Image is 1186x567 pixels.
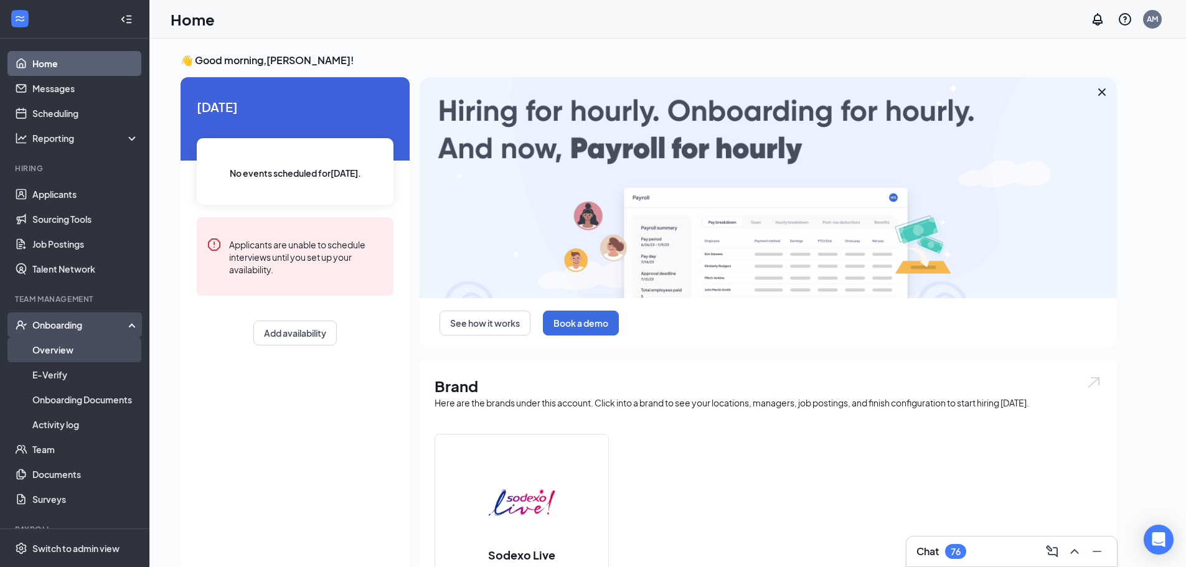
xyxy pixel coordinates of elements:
a: Documents [32,462,139,487]
a: E-Verify [32,362,139,387]
svg: ComposeMessage [1045,544,1060,559]
span: No events scheduled for [DATE] . [230,166,361,180]
a: Overview [32,337,139,362]
div: Open Intercom Messenger [1144,525,1174,555]
div: Hiring [15,163,136,174]
button: ComposeMessage [1042,541,1062,561]
a: Messages [32,76,139,101]
button: See how it works [440,311,530,335]
h1: Home [171,9,215,30]
a: Scheduling [32,101,139,126]
h2: Sodexo Live [476,547,568,563]
img: payroll-large.gif [420,77,1117,298]
svg: UserCheck [15,319,27,331]
button: Add availability [253,321,337,345]
a: Activity log [32,412,139,437]
div: Switch to admin view [32,542,120,555]
svg: Collapse [120,13,133,26]
a: Sourcing Tools [32,207,139,232]
h3: 👋 Good morning, [PERSON_NAME] ! [181,54,1117,67]
div: Team Management [15,294,136,304]
svg: WorkstreamLogo [14,12,26,25]
svg: Notifications [1090,12,1105,27]
svg: Error [207,237,222,252]
div: Reporting [32,132,139,144]
a: Team [32,437,139,462]
a: Job Postings [32,232,139,256]
img: open.6027fd2a22e1237b5b06.svg [1086,375,1102,390]
a: Onboarding Documents [32,387,139,412]
a: Home [32,51,139,76]
div: Applicants are unable to schedule interviews until you set up your availability. [229,237,384,276]
button: ChevronUp [1065,541,1085,561]
svg: Cross [1094,85,1109,100]
div: AM [1147,14,1158,24]
svg: Analysis [15,132,27,144]
a: Surveys [32,487,139,512]
div: Onboarding [32,319,128,331]
svg: Settings [15,542,27,555]
div: Here are the brands under this account. Click into a brand to see your locations, managers, job p... [435,396,1102,409]
h1: Brand [435,375,1102,396]
img: Sodexo Live [482,462,562,542]
span: [DATE] [197,97,393,116]
a: Talent Network [32,256,139,281]
h3: Chat [916,545,939,558]
svg: ChevronUp [1067,544,1082,559]
a: Applicants [32,182,139,207]
div: Payroll [15,524,136,535]
button: Minimize [1087,541,1107,561]
div: 76 [951,546,961,557]
svg: QuestionInfo [1118,12,1132,27]
button: Book a demo [543,311,619,335]
svg: Minimize [1090,544,1104,559]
